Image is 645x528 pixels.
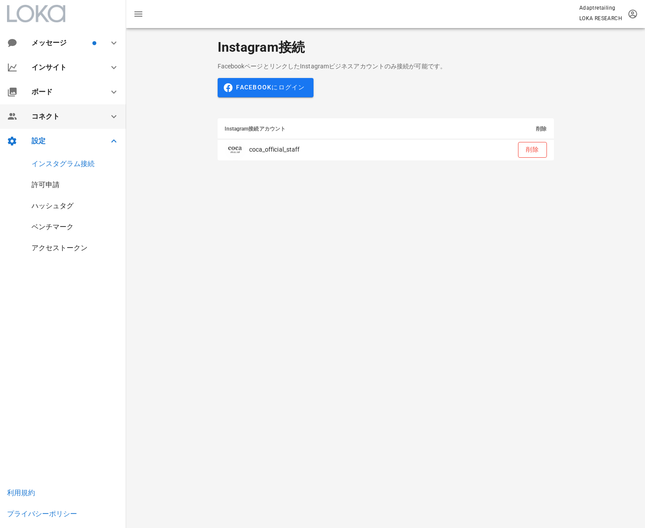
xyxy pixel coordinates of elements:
[218,139,445,160] td: coca_official_staff
[518,142,547,158] button: 削除
[218,40,305,54] h2: Instagram接続
[32,244,88,252] a: アクセストークン
[32,63,98,71] div: インサイト
[218,84,314,91] a: Facebookにログイン
[32,137,98,145] div: 設定
[218,61,554,71] p: FacebookページとリンクしたInstagramビジネスアカウントのみ接続が可能です。
[32,88,98,96] div: ボード
[218,78,314,97] button: Facebookにログイン
[7,489,35,497] a: 利用規約
[445,118,554,139] th: 削除
[32,159,95,168] a: インスタグラム接続
[225,126,286,132] span: Instagram接続アカウント
[32,202,74,210] a: ハッシュタグ
[7,510,77,518] a: プライバシーポリシー
[226,84,305,92] span: Facebookにログイン
[32,181,60,189] a: 許可申請
[32,223,74,231] a: ベンチマーク
[536,126,546,132] span: 削除
[579,14,622,23] p: LOKA RESEARCH
[92,41,96,45] span: バッジ
[32,39,91,47] div: メッセージ
[525,146,539,154] span: 削除
[579,4,622,12] p: Adaptretailing
[218,118,445,139] th: Instagram接続アカウント
[225,139,246,160] img: coca_official_staff
[32,112,98,120] div: コネクト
